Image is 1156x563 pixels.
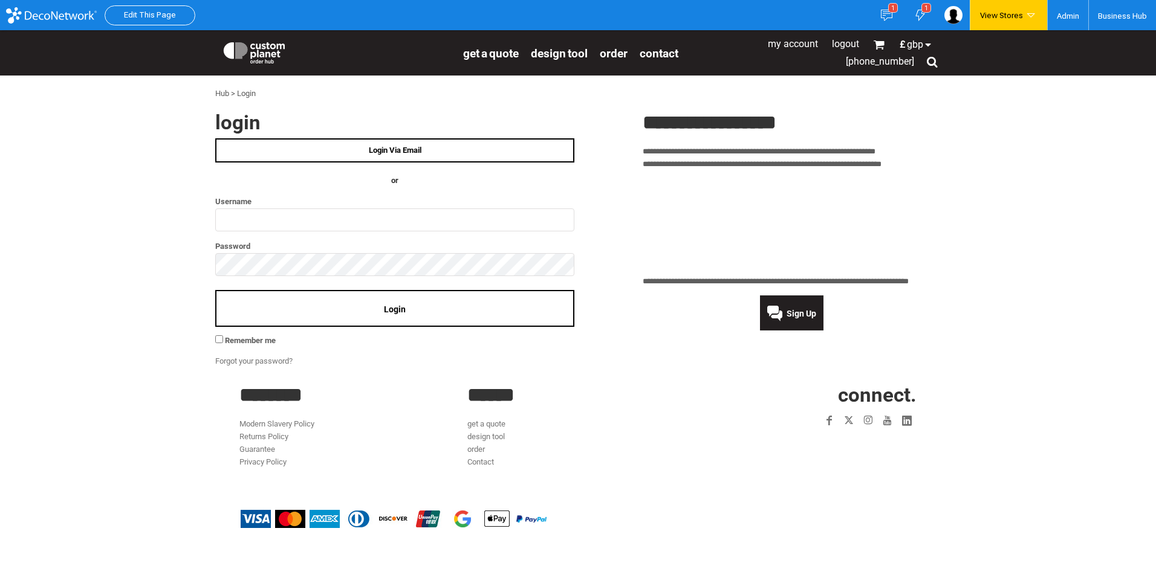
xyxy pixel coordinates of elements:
div: 1 [888,3,898,13]
span: design tool [531,47,588,60]
img: Apple Pay [482,510,512,528]
iframe: Customer reviews powered by Trustpilot [643,178,941,268]
label: Password [215,239,574,253]
img: PayPal [516,515,547,523]
img: American Express [310,510,340,528]
img: Discover [378,510,409,528]
span: Login [384,304,406,314]
label: Username [215,195,574,208]
a: Returns Policy [239,432,288,441]
img: Custom Planet [221,39,287,63]
div: > [231,88,235,100]
img: China UnionPay [413,510,443,528]
span: Sign Up [787,309,816,318]
img: Google Pay [447,510,478,528]
span: [PHONE_NUMBER] [846,56,914,67]
a: Contact [467,457,494,466]
span: Remember me [225,336,276,345]
a: order [600,46,628,60]
a: get a quote [467,419,505,428]
a: Guarantee [239,445,275,454]
span: Contact [640,47,678,60]
a: Privacy Policy [239,457,287,466]
a: Logout [832,38,859,50]
a: Forgot your password? [215,356,293,365]
h2: Login [215,112,574,132]
img: Mastercard [275,510,305,528]
iframe: Customer reviews powered by Trustpilot [750,437,917,452]
img: Visa [241,510,271,528]
h2: CONNECT. [696,385,917,405]
span: order [600,47,628,60]
a: My Account [768,38,818,50]
a: order [467,445,485,454]
span: £ [900,40,907,50]
a: design tool [467,432,505,441]
input: Remember me [215,335,223,343]
a: Edit This Page [124,10,176,19]
a: design tool [531,46,588,60]
div: 1 [921,3,931,13]
h4: OR [215,175,574,187]
span: GBP [907,40,923,50]
div: Login [237,88,256,100]
a: get a quote [463,46,519,60]
a: Contact [640,46,678,60]
a: Hub [215,89,229,98]
a: Login Via Email [215,138,574,162]
a: Custom Planet [215,33,457,69]
a: Modern Slavery Policy [239,419,314,428]
span: get a quote [463,47,519,60]
span: Login Via Email [369,146,421,155]
img: Diners Club [344,510,374,528]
